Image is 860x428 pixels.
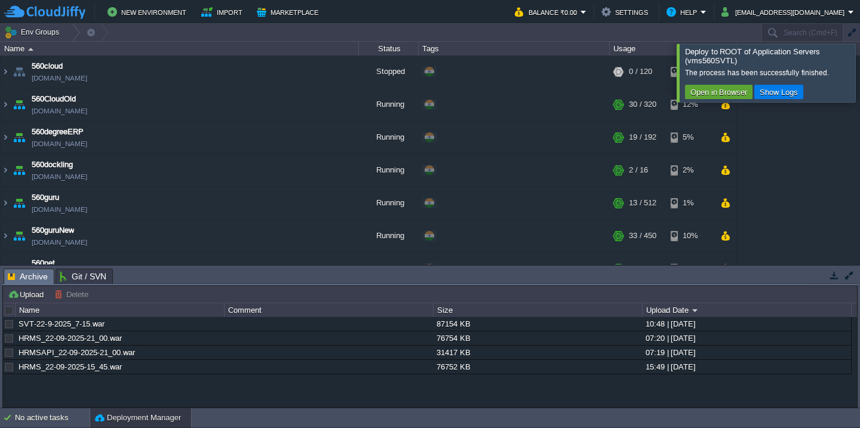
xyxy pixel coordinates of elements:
[32,171,87,183] span: [DOMAIN_NAME]
[32,192,59,204] a: 560guru
[629,154,648,186] div: 2 / 16
[359,253,419,285] div: Running
[419,42,609,56] div: Tags
[359,56,419,88] div: Stopped
[629,220,656,252] div: 33 / 450
[434,317,641,331] div: 87154 KB
[95,412,181,424] button: Deployment Manager
[359,88,419,121] div: Running
[629,253,648,285] div: 3 / 16
[359,154,419,186] div: Running
[671,253,709,285] div: 4%
[32,236,87,248] a: [DOMAIN_NAME]
[721,5,848,19] button: [EMAIL_ADDRESS][DOMAIN_NAME]
[359,187,419,219] div: Running
[1,88,10,121] img: AMDAwAAAACH5BAEAAAAALAAAAAABAAEAAAICRAEAOw==
[643,331,850,345] div: 07:20 | [DATE]
[32,126,84,138] a: 560degreeERP
[11,154,27,186] img: AMDAwAAAACH5BAEAAAAALAAAAAABAAEAAAICRAEAOw==
[434,303,642,317] div: Size
[11,121,27,153] img: AMDAwAAAACH5BAEAAAAALAAAAAABAAEAAAICRAEAOw==
[60,269,106,284] span: Git / SVN
[434,346,641,359] div: 31417 KB
[107,5,190,19] button: New Environment
[32,257,55,269] a: 560net
[225,303,433,317] div: Comment
[671,154,709,186] div: 2%
[11,253,27,285] img: AMDAwAAAACH5BAEAAAAALAAAAAABAAEAAAICRAEAOw==
[629,121,656,153] div: 19 / 192
[15,408,90,427] div: No active tasks
[32,60,63,72] a: 560cloud
[11,88,27,121] img: AMDAwAAAACH5BAEAAAAALAAAAAABAAEAAAICRAEAOw==
[629,56,652,88] div: 0 / 120
[11,220,27,252] img: AMDAwAAAACH5BAEAAAAALAAAAAABAAEAAAICRAEAOw==
[1,56,10,88] img: AMDAwAAAACH5BAEAAAAALAAAAAABAAEAAAICRAEAOw==
[32,224,74,236] a: 560guruNew
[810,380,848,416] iframe: chat widget
[11,56,27,88] img: AMDAwAAAACH5BAEAAAAALAAAAAABAAEAAAICRAEAOw==
[4,5,85,20] img: CloudJiffy
[643,360,850,374] div: 15:49 | [DATE]
[19,319,105,328] a: SVT-22-9-2025_7-15.war
[11,187,27,219] img: AMDAwAAAACH5BAEAAAAALAAAAAABAAEAAAICRAEAOw==
[1,154,10,186] img: AMDAwAAAACH5BAEAAAAALAAAAAABAAEAAAICRAEAOw==
[257,5,322,19] button: Marketplace
[19,334,122,343] a: HRMS_22-09-2025-21_00.war
[671,121,709,153] div: 5%
[359,220,419,252] div: Running
[360,42,418,56] div: Status
[666,5,701,19] button: Help
[1,187,10,219] img: AMDAwAAAACH5BAEAAAAALAAAAAABAAEAAAICRAEAOw==
[201,5,246,19] button: Import
[32,204,87,215] a: [DOMAIN_NAME]
[671,187,709,219] div: 1%
[685,68,852,78] div: The process has been successfully finished.
[515,5,580,19] button: Balance ₹0.00
[16,303,224,317] div: Name
[756,87,801,97] button: Show Logs
[32,159,73,171] a: 560dockling
[8,289,47,300] button: Upload
[643,346,850,359] div: 07:19 | [DATE]
[685,47,820,65] span: Deploy to ROOT of Application Servers (vms560SVTL)
[28,48,33,51] img: AMDAwAAAACH5BAEAAAAALAAAAAABAAEAAAICRAEAOw==
[1,253,10,285] img: AMDAwAAAACH5BAEAAAAALAAAAAABAAEAAAICRAEAOw==
[629,187,656,219] div: 13 / 512
[32,72,87,84] a: [DOMAIN_NAME]
[1,121,10,153] img: AMDAwAAAACH5BAEAAAAALAAAAAABAAEAAAICRAEAOw==
[54,289,92,300] button: Delete
[601,5,652,19] button: Settings
[643,317,850,331] div: 10:48 | [DATE]
[687,87,751,97] button: Open in Browser
[19,362,122,371] a: HRMS_22-09-2025-15_45.war
[671,88,709,121] div: 12%
[19,348,135,357] a: HRMSAPI_22-09-2025-21_00.war
[671,56,709,88] div: 3%
[629,88,656,121] div: 30 / 320
[610,42,736,56] div: Usage
[1,220,10,252] img: AMDAwAAAACH5BAEAAAAALAAAAAABAAEAAAICRAEAOw==
[671,220,709,252] div: 10%
[434,360,641,374] div: 76752 KB
[32,138,87,150] a: [DOMAIN_NAME]
[4,24,63,41] button: Env Groups
[1,42,358,56] div: Name
[32,105,87,117] a: [DOMAIN_NAME]
[8,269,48,284] span: Archive
[32,93,76,105] a: 560CloudOld
[434,331,641,345] div: 76754 KB
[643,303,851,317] div: Upload Date
[359,121,419,153] div: Running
